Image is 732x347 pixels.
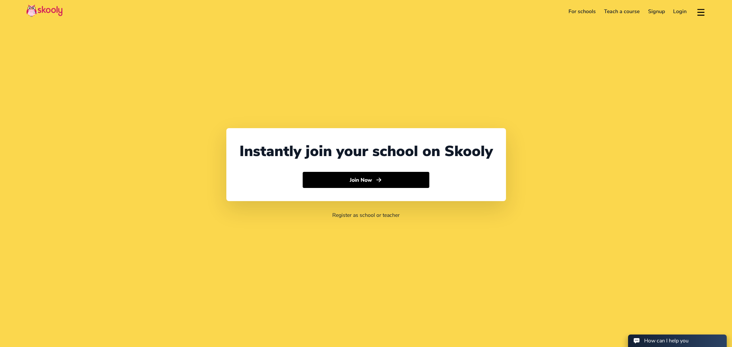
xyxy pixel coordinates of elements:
[600,6,644,17] a: Teach a course
[564,6,600,17] a: For schools
[375,176,382,183] ion-icon: arrow forward outline
[669,6,691,17] a: Login
[303,172,429,188] button: Join Nowarrow forward outline
[240,141,493,161] div: Instantly join your school on Skooly
[332,212,400,219] a: Register as school or teacher
[644,6,669,17] a: Signup
[26,4,63,17] img: Skooly
[696,6,706,17] button: menu outline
